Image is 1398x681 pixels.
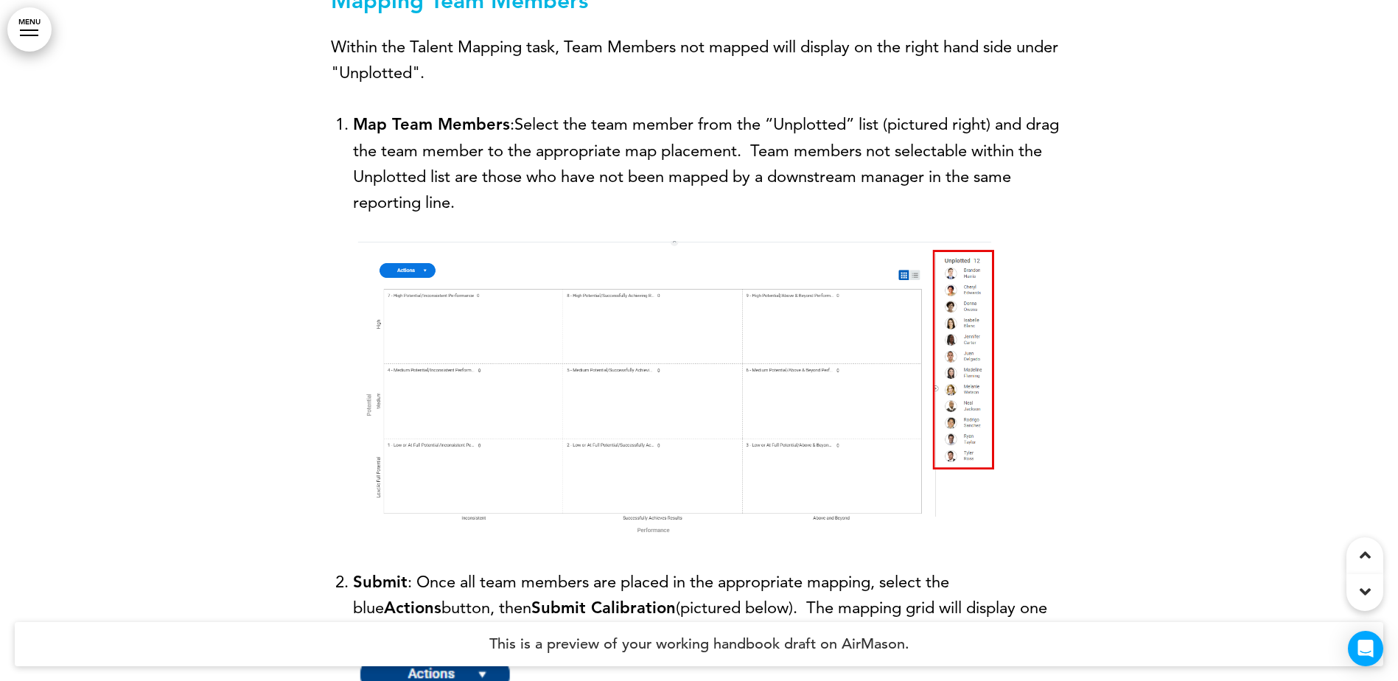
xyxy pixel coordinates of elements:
h4: This is a preview of your working handbook draft on AirMason. [15,622,1383,666]
span: : [353,114,514,134]
strong: Submit Calibration [531,598,676,618]
span: Within the Talent Mapping task, Team Members not mapped will display on the right hand side under... [331,37,1058,83]
span: : Once all team members are placed in the appropriate mapping, select the blue button, then (pict... [353,572,1047,643]
div: Open Intercom Messenger [1348,631,1383,666]
li: Select the team member from the “Unplotted” list (pictured right) and drag the team member to the... [353,111,1068,568]
strong: Actions [384,598,441,618]
img: 1756152490498-TalentMappingBigScreen.png [353,241,994,535]
strong: Submit [353,572,408,592]
a: MENU [7,7,52,52]
strong: Map Team Members [353,114,510,134]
